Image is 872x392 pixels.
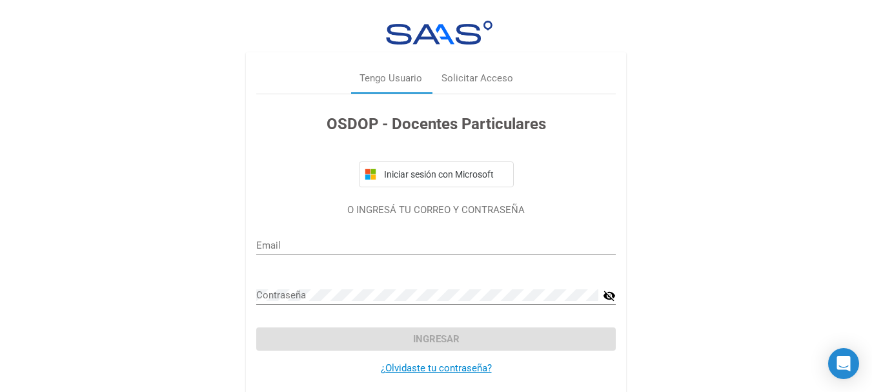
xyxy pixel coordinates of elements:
[359,161,514,187] button: Iniciar sesión con Microsoft
[256,203,616,218] p: O INGRESÁ TU CORREO Y CONTRASEÑA
[828,348,859,379] div: Open Intercom Messenger
[441,71,513,86] div: Solicitar Acceso
[381,362,492,374] a: ¿Olvidaste tu contraseña?
[360,71,422,86] div: Tengo Usuario
[256,327,616,351] button: Ingresar
[413,333,460,345] span: Ingresar
[256,112,616,136] h3: OSDOP - Docentes Particulares
[381,169,508,180] span: Iniciar sesión con Microsoft
[603,288,616,304] mat-icon: visibility_off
